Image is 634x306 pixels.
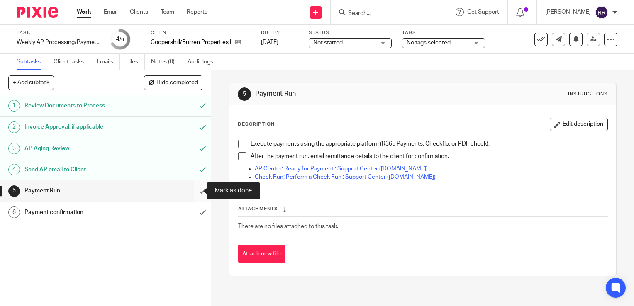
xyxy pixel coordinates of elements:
[238,206,278,211] span: Attachments
[309,29,392,36] label: Status
[24,121,132,133] h1: Invoice Approval, if applicable
[17,38,100,46] div: Weekly AP Processing/Payment
[8,121,20,133] div: 2
[151,29,251,36] label: Client
[550,118,608,131] button: Edit description
[467,9,499,15] span: Get Support
[130,8,148,16] a: Clients
[261,29,298,36] label: Due by
[24,142,132,155] h1: AP Aging Review
[251,140,607,148] p: Execute payments using the appropriate platform (R365 Payments, Checkflo, or PDF check).
[8,185,20,197] div: 5
[8,75,54,90] button: + Add subtask
[187,8,207,16] a: Reports
[17,54,47,70] a: Subtasks
[8,206,20,218] div: 6
[8,100,20,112] div: 1
[116,34,124,44] div: 4
[568,91,608,97] div: Instructions
[54,54,90,70] a: Client tasks
[8,143,20,154] div: 3
[255,90,440,98] h1: Payment Run
[188,54,219,70] a: Audit logs
[151,54,181,70] a: Notes (0)
[119,37,124,42] small: /6
[407,40,451,46] span: No tags selected
[24,185,132,197] h1: Payment Run
[77,8,91,16] a: Work
[104,8,117,16] a: Email
[545,8,591,16] p: [PERSON_NAME]
[238,245,285,263] button: Attach new file
[24,100,132,112] h1: Review Documents to Process
[156,80,198,86] span: Hide completed
[255,174,436,180] a: Check Run: Perform a Check Run : Support Center ([DOMAIN_NAME])
[261,39,278,45] span: [DATE]
[24,163,132,176] h1: Send AP email to Client
[238,223,338,229] span: There are no files attached to this task.
[97,54,120,70] a: Emails
[161,8,174,16] a: Team
[17,29,100,36] label: Task
[238,121,275,128] p: Description
[255,166,428,172] a: AP Center: Ready for Payment : Support Center ([DOMAIN_NAME])
[144,75,202,90] button: Hide completed
[313,40,343,46] span: Not started
[24,206,132,219] h1: Payment confirmation
[595,6,608,19] img: svg%3E
[8,164,20,175] div: 4
[238,87,251,101] div: 5
[151,38,231,46] p: Coopershill/Burren Properties LLC
[251,152,607,160] p: After the payment run, email remittance details to the client for confirmation.
[17,7,58,18] img: Pixie
[126,54,145,70] a: Files
[402,29,485,36] label: Tags
[347,10,422,17] input: Search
